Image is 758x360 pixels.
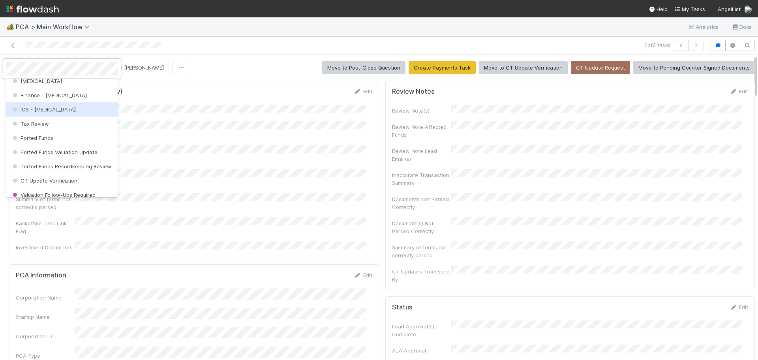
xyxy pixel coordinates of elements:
span: Ported Funds Recordkeeping Review [11,163,111,170]
span: Finance - [MEDICAL_DATA] [11,92,87,98]
span: Ported Funds [11,135,53,141]
span: Valuation Follow-Ups Required [11,192,96,198]
span: Tax Review [11,121,49,127]
span: IOS - [MEDICAL_DATA] [11,106,76,113]
span: CT Update Verification [11,177,77,184]
span: Ported Funds Valuation Update [11,149,98,155]
span: [MEDICAL_DATA] [11,78,62,84]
